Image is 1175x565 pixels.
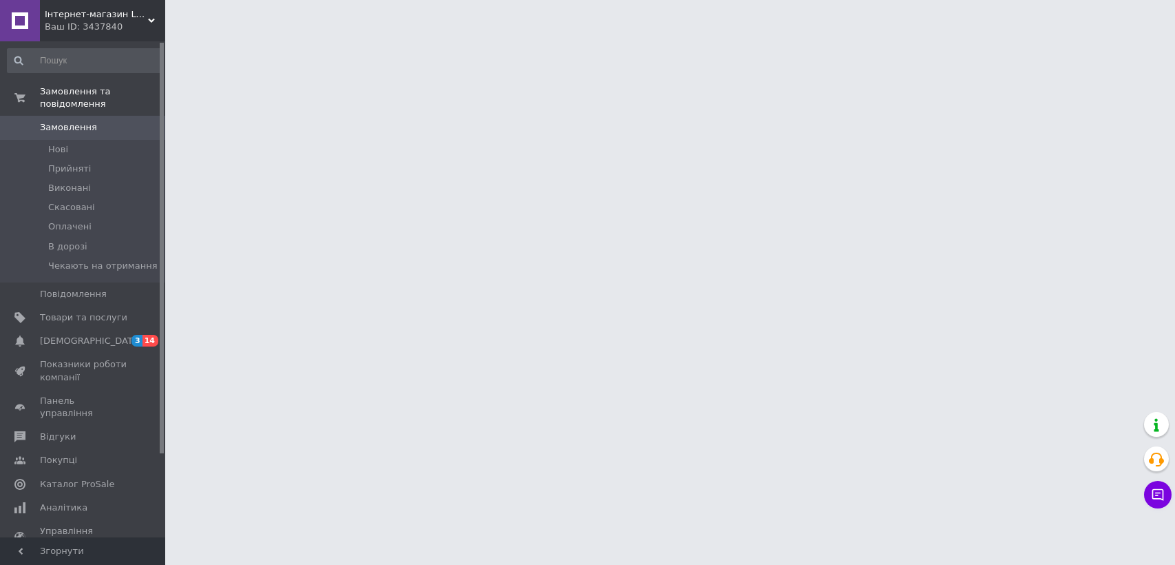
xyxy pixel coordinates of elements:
[48,260,157,272] span: Чекають на отримання
[40,358,127,383] span: Показники роботи компанії
[40,525,127,550] span: Управління сайтом
[40,335,142,347] span: [DEMOGRAPHIC_DATA]
[48,201,95,214] span: Скасовані
[7,48,162,73] input: Пошук
[40,431,76,443] span: Відгуки
[45,8,148,21] span: Інтернет-магазин LOTUS
[142,335,158,347] span: 14
[131,335,142,347] span: 3
[40,502,87,514] span: Аналітика
[40,311,127,324] span: Товари та послуги
[48,182,91,194] span: Виконані
[48,143,68,156] span: Нові
[48,240,87,253] span: В дорозi
[48,163,91,175] span: Прийняті
[40,288,107,300] span: Повідомлення
[40,395,127,420] span: Панель управління
[45,21,165,33] div: Ваш ID: 3437840
[40,478,114,491] span: Каталог ProSale
[40,121,97,134] span: Замовлення
[1144,481,1172,508] button: Чат з покупцем
[40,454,77,466] span: Покупці
[40,85,165,110] span: Замовлення та повідомлення
[48,220,92,233] span: Оплачені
